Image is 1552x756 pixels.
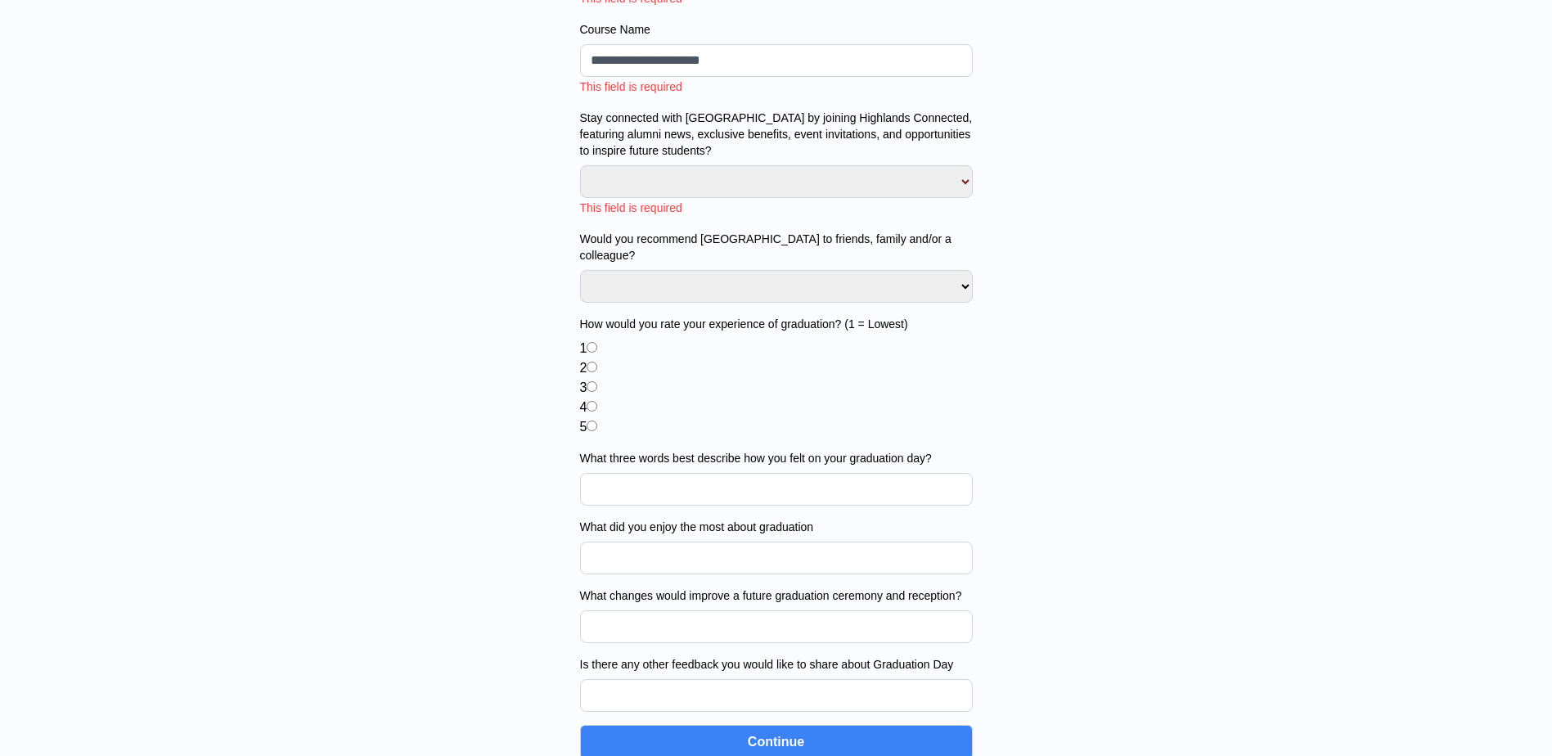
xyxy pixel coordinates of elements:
label: 1 [580,341,587,355]
label: Would you recommend [GEOGRAPHIC_DATA] to friends, family and/or a colleague? [580,231,973,263]
label: How would you rate your experience of graduation? (1 = Lowest) [580,316,973,332]
label: 4 [580,400,587,414]
span: This field is required [580,80,682,93]
label: Stay connected with [GEOGRAPHIC_DATA] by joining Highlands Connected, featuring alumni news, excl... [580,110,973,159]
label: What changes would improve a future graduation ceremony and reception? [580,587,973,604]
label: 3 [580,380,587,394]
label: What three words best describe how you felt on your graduation day? [580,450,973,466]
label: 2 [580,361,587,375]
label: What did you enjoy the most about graduation [580,519,973,535]
label: Course Name [580,21,973,38]
label: 5 [580,420,587,434]
span: This field is required [580,201,682,214]
label: Is there any other feedback you would like to share about Graduation Day [580,656,973,673]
